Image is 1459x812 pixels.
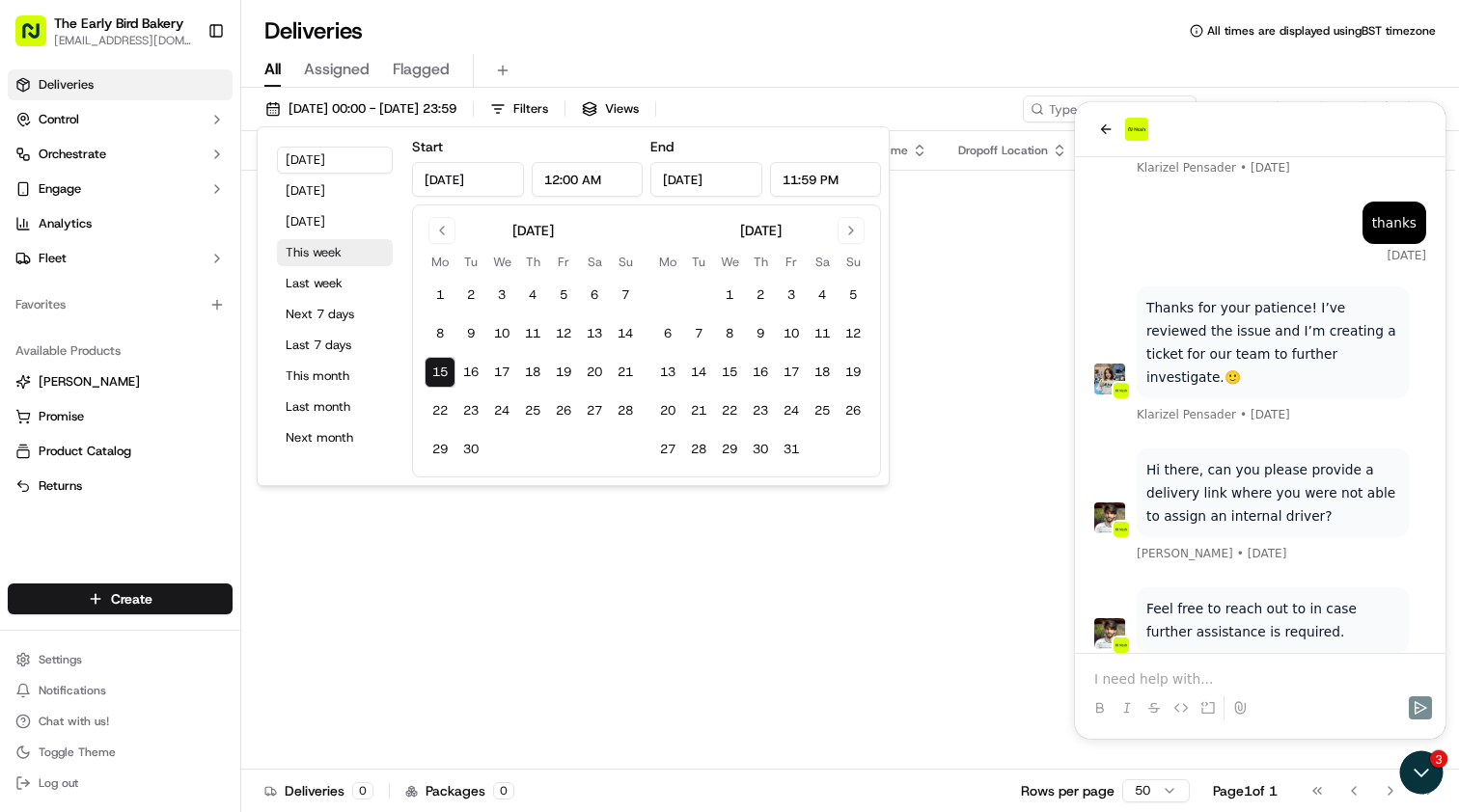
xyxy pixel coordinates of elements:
[264,781,373,800] div: Deliveries
[807,280,838,311] button: 4
[39,477,82,495] span: Returns
[264,15,363,46] h1: Deliveries
[8,677,233,704] button: Notifications
[15,477,225,495] a: Returns
[517,252,548,272] th: Thursday
[745,357,776,388] button: 16
[8,401,233,432] button: Promise
[486,318,517,349] button: 10
[486,252,517,272] th: Wednesday
[610,252,641,272] th: Sunday
[8,646,233,673] button: Settings
[745,280,776,311] button: 2
[39,250,67,267] span: Fleet
[277,270,393,297] button: Last week
[652,318,683,349] button: 6
[8,289,233,320] div: Favorites
[8,69,233,100] a: Deliveries
[770,162,882,197] input: Time
[277,424,393,451] button: Next month
[455,434,486,465] button: 30
[8,708,233,735] button: Chat with us!
[652,434,683,465] button: 27
[610,395,641,426] button: 28
[1021,781,1115,800] p: Rows per page
[714,434,745,465] button: 29
[257,95,465,122] button: [DATE] 00:00 - [DATE] 23:59
[486,357,517,388] button: 17
[425,252,455,272] th: Monday
[277,177,393,204] button: [DATE]
[838,280,868,311] button: 5
[39,744,116,760] span: Toggle Theme
[807,318,838,349] button: 11
[650,138,674,155] label: End
[8,336,233,366] div: Available Products
[610,280,641,311] button: 7
[54,33,192,48] button: [EMAIL_ADDRESS][DOMAIN_NAME]
[8,739,233,766] button: Toggle Theme
[714,318,745,349] button: 8
[548,357,579,388] button: 19
[517,318,548,349] button: 11
[714,357,745,388] button: 15
[277,239,393,266] button: This week
[277,332,393,359] button: Last 7 days
[838,252,868,272] th: Sunday
[393,58,450,81] span: Flagged
[277,208,393,235] button: [DATE]
[776,318,807,349] button: 10
[425,318,455,349] button: 8
[8,208,233,239] a: Analytics
[745,395,776,426] button: 23
[776,395,807,426] button: 24
[776,252,807,272] th: Friday
[405,781,514,800] div: Packages
[776,357,807,388] button: 17
[54,14,183,33] button: The Early Bird Bakery
[683,318,714,349] button: 7
[264,58,281,81] span: All
[548,252,579,272] th: Friday
[8,366,233,397] button: [PERSON_NAME]
[579,318,610,349] button: 13
[745,318,776,349] button: 9
[517,357,548,388] button: 18
[412,138,443,155] label: Start
[548,318,579,349] button: 12
[39,215,92,232] span: Analytics
[807,395,838,426] button: 25
[15,443,225,460] a: Product Catalog
[573,95,647,122] button: Views
[425,434,455,465] button: 29
[683,357,714,388] button: 14
[39,146,106,163] span: Orchestrate
[425,280,455,311] button: 1
[39,714,109,729] span: Chat with us!
[683,395,714,426] button: 21
[8,139,233,170] button: Orchestrate
[486,395,517,426] button: 24
[8,8,200,54] button: The Early Bird Bakery[EMAIL_ADDRESS][DOMAIN_NAME]
[807,357,838,388] button: 18
[548,395,579,426] button: 26
[838,318,868,349] button: 12
[548,280,579,311] button: 5
[958,143,1048,158] span: Dropoff Location
[683,252,714,272] th: Tuesday
[39,373,140,391] span: [PERSON_NAME]
[486,280,517,311] button: 3
[652,395,683,426] button: 20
